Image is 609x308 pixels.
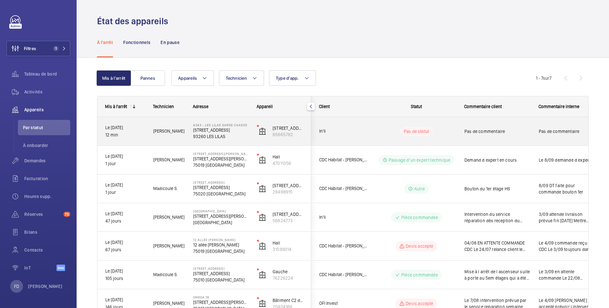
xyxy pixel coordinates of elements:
[24,247,70,253] span: Contacts
[153,300,185,307] span: [PERSON_NAME]
[464,186,530,192] span: Bouton du 1er étage HS
[193,133,249,140] p: 93260 LES LILAS
[273,275,303,281] p: 76226224
[464,240,530,253] span: 04/08 EN ATTENTE COMMANDE CDC Le 24/07 relance client le 17/07 pas de retour de cdc Le 02/07: A l...
[319,128,368,135] span: In'li
[105,246,145,253] p: 67 jours
[411,104,422,109] span: Statut
[193,209,249,213] p: [GEOGRAPHIC_DATA]
[193,267,249,270] p: [STREET_ADDRESS]
[273,217,303,224] p: 58824773
[464,268,530,281] span: Mise à l arrêt de l ascenseur suite à porte au 5em étages qui a été forcée Devis envoyé
[105,275,145,282] p: 105 jours
[131,70,165,86] button: Pannes
[257,104,304,109] div: Appareil
[97,15,172,27] h1: État des appareils
[539,128,597,135] span: Pas de commentaire
[105,268,145,275] p: Le [DATE]
[539,268,597,281] span: Le 3/09 en attente commande Le 22/08 commande acceptée et commande passé par la supply Le 14/08 t...
[53,46,58,51] span: 1
[105,189,145,196] p: 1 jour
[219,70,264,86] button: Technicien
[153,214,185,221] span: [PERSON_NAME]
[401,272,438,278] p: Pièce commandée
[401,214,438,221] p: Pièce commandée
[464,211,530,224] span: Intervention du service réparation dès reception du materiel
[193,242,249,248] p: 12 allée [PERSON_NAME]
[259,271,266,279] img: elevator.svg
[311,174,605,203] div: Press SPACE to select this row.
[24,211,61,217] span: Réserves
[193,180,249,184] p: [STREET_ADDRESS]
[319,104,330,109] span: Client
[273,240,303,246] p: Hall
[273,189,303,195] p: 29498915
[24,106,70,113] span: Appareils
[273,211,303,217] p: [STREET_ADDRESS][PERSON_NAME]
[153,104,174,109] span: Technicien
[97,260,311,289] div: Press SPACE to select this row.
[273,131,303,138] p: 85865782
[193,238,249,242] p: 12 allée [PERSON_NAME]
[193,104,208,109] span: Adresse
[161,39,179,46] p: En pause
[193,295,249,299] p: OMEGA 16
[24,193,70,200] span: Heures supp.
[64,212,70,217] span: 75
[273,125,303,131] p: [STREET_ADDRESS]
[105,104,127,109] div: Mis à l'arrêt
[153,185,185,192] span: Madicoule S.
[193,248,249,254] p: 75019 [GEOGRAPHIC_DATA]
[273,268,303,275] p: Gauche
[123,39,150,46] p: Fonctionnels
[6,41,70,56] button: Filtres1
[193,219,249,226] p: [GEOGRAPHIC_DATA]
[96,70,131,86] button: Mis à l'arrêt
[273,160,303,166] p: 47011356
[23,142,70,149] span: À onboarder
[193,270,249,277] p: [STREET_ADDRESS]
[24,45,36,52] span: Filtres
[105,239,145,246] p: Le [DATE]
[389,157,450,163] p: Passage d’un expert technique
[319,214,368,221] span: In'li
[538,104,579,109] span: Commentaire interne
[464,157,530,163] span: Demand d expert en cours
[539,211,597,224] span: 3/09 attende livraison prévue fin [DATE] Mettre portage expert passé mais pas de possibilité de r...
[153,128,185,135] span: [PERSON_NAME]
[105,181,145,189] p: Le [DATE]
[24,175,70,182] span: Facturation
[97,146,311,174] div: Press SPACE to select this row.
[24,265,56,271] span: IoT
[193,184,249,191] p: [STREET_ADDRESS]
[319,156,368,164] span: CDC Habitat - [PERSON_NAME]
[193,127,249,133] p: [STREET_ADDRESS]
[105,153,145,160] p: Le [DATE]
[97,203,311,232] div: Press SPACE to select this row.
[105,217,145,225] p: 47 jours
[24,158,70,164] span: Demandes
[539,240,597,253] span: Le 4/09 commande reçu de CDC Le 3/09 toujours dans les mains du service sinistre Relance quand me...
[171,70,214,86] button: Appareils
[273,297,303,304] p: Bâtiment C2 duplex droit
[193,213,249,219] p: [STREET_ADDRESS][PERSON_NAME]
[193,152,249,156] p: [STREET_ADDRESS][PERSON_NAME]
[269,70,316,86] button: Type d'app.
[14,283,19,290] p: FD
[193,156,249,162] p: [STREET_ADDRESS][PERSON_NAME]
[259,156,266,164] img: elevator.svg
[311,146,605,174] div: Press SPACE to select this row.
[259,242,266,250] img: elevator.svg
[97,232,311,260] div: Press SPACE to select this row.
[319,271,368,278] span: CDC Habitat - [PERSON_NAME]
[406,243,433,249] p: Devis accepté
[319,185,368,192] span: CDC Habitat - [PERSON_NAME]
[273,182,303,189] p: [STREET_ADDRESS]
[24,71,70,77] span: Tableau de bord
[311,232,605,260] div: Press SPACE to select this row.
[259,300,266,307] img: elevator.svg
[536,76,552,80] span: 1 - 7 7
[153,271,185,278] span: Madicoule S.
[276,76,299,81] span: Type d'app.
[311,260,605,289] div: Press SPACE to select this row.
